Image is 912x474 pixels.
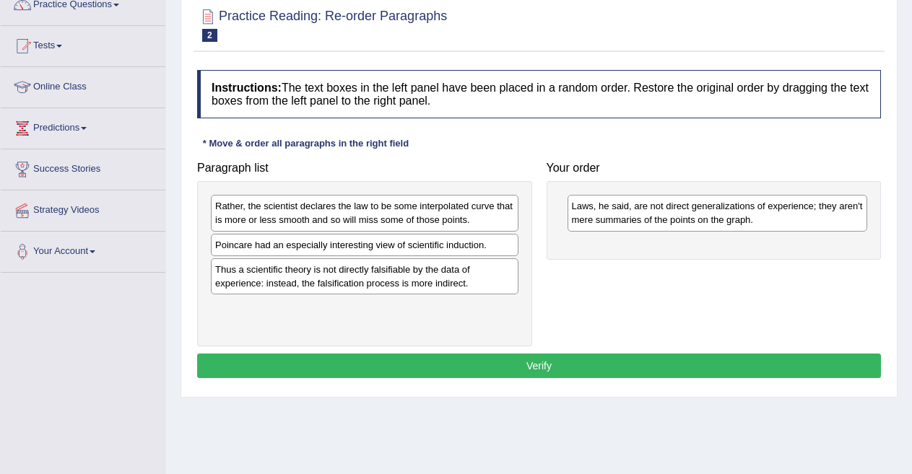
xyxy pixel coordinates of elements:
[1,149,165,185] a: Success Stories
[1,108,165,144] a: Predictions
[197,70,881,118] h4: The text boxes in the left panel have been placed in a random order. Restore the original order b...
[197,162,532,175] h4: Paragraph list
[212,82,282,94] b: Instructions:
[1,26,165,62] a: Tests
[568,195,868,231] div: Laws, he said, are not direct generalizations of experience; they aren't mere summaries of the po...
[202,29,217,42] span: 2
[547,162,882,175] h4: Your order
[1,232,165,268] a: Your Account
[211,258,518,294] div: Thus a scientific theory is not directly falsifiable by the data of experience: instead, the fals...
[197,354,881,378] button: Verify
[211,195,518,231] div: Rather, the scientist declares the law to be some interpolated curve that is more or less smooth ...
[197,136,414,150] div: * Move & order all paragraphs in the right field
[1,67,165,103] a: Online Class
[211,234,518,256] div: Poincare had an especially interesting view of scientific induction.
[1,190,165,227] a: Strategy Videos
[197,6,447,42] h2: Practice Reading: Re-order Paragraphs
